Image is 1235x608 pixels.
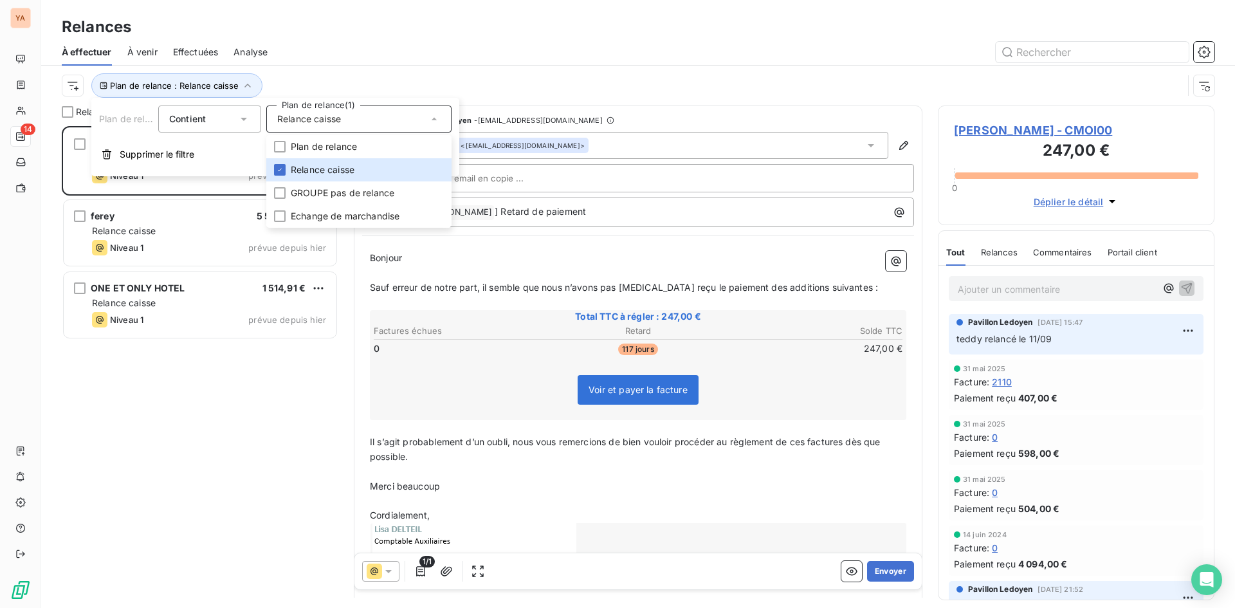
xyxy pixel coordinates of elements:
h3: Relances [62,15,131,39]
span: prévue depuis hier [248,243,326,253]
div: YA [10,8,31,28]
span: Facture : [954,486,989,499]
img: Logo LeanPay [10,580,31,600]
button: Plan de relance : Relance caisse [91,73,262,98]
span: Paiement reçu [954,557,1016,571]
span: Effectuées [173,46,219,59]
span: 0 [992,541,998,555]
span: 0 [992,430,998,444]
span: Relances [76,106,114,118]
div: <[EMAIL_ADDRESS][DOMAIN_NAME]> [422,141,585,150]
span: ] Retard de paiement [495,206,586,217]
span: 1 514,91 € [262,282,306,293]
span: Paiement reçu [954,502,1016,515]
span: À venir [127,46,158,59]
span: 31 mai 2025 [963,365,1006,373]
span: 4 094,00 € [1018,557,1068,571]
span: [DATE] 15:47 [1038,318,1083,326]
span: 598,00 € [1018,447,1059,460]
span: GROUPE pas de relance [291,187,394,199]
span: Portail client [1108,247,1157,257]
span: 407,00 € [1018,391,1057,405]
span: 14 [21,124,35,135]
span: Plan de relance [99,113,165,124]
div: grid [62,126,338,608]
th: Retard [550,324,726,338]
span: Facture : [954,430,989,444]
span: Niveau 1 [110,315,143,325]
span: Relances [981,247,1018,257]
button: Déplier le détail [1030,194,1123,209]
td: 247,00 € [727,342,903,356]
h3: 247,00 € [954,139,1198,165]
span: Tout [946,247,965,257]
span: Contient [169,113,206,124]
th: Solde TTC [727,324,903,338]
span: [PERSON_NAME] [91,138,168,149]
span: Paiement reçu [954,447,1016,460]
span: Niveau 1 [110,243,143,253]
span: Il s’agit probablement d’un oubli, nous vous remercions de bien vouloir procéder au règlement de ... [370,436,883,462]
span: 0 [374,342,380,355]
input: Rechercher [996,42,1189,62]
span: 504,00 € [1018,502,1059,515]
span: 31 mai 2025 [963,475,1006,483]
span: Pavillon Ledoyen [968,317,1032,328]
span: Pavillon Ledoyen [968,584,1032,595]
span: Facture : [954,375,989,389]
span: [DATE] 21:52 [1038,585,1083,593]
span: [PERSON_NAME] [422,205,494,220]
span: Plan de relance : Relance caisse [110,80,239,91]
span: Relance caisse [92,297,156,308]
span: Sauf erreur de notre part, il semble que nous n’avons pas [MEDICAL_DATA] reçu le paiement des add... [370,282,878,293]
button: Envoyer [867,561,914,582]
span: 2110 [992,375,1012,389]
span: Supprimer le filtre [120,148,194,161]
th: Factures échues [373,324,549,338]
span: ferey [91,210,114,221]
div: Open Intercom Messenger [1191,564,1222,595]
span: 14 juin 2024 [963,531,1007,539]
span: 0 [952,183,957,193]
span: Echange de marchandise [291,210,399,223]
span: Analyse [233,46,268,59]
span: 0 [992,486,998,499]
span: ONE ET ONLY HOTEL [91,282,185,293]
span: [PERSON_NAME] - CMOI00 [954,122,1198,139]
input: Adresse email en copie ... [418,169,556,188]
span: À effectuer [62,46,112,59]
span: 31 mai 2025 [963,420,1006,428]
span: - [EMAIL_ADDRESS][DOMAIN_NAME] [474,116,602,124]
span: Bonjour [370,252,402,263]
span: Relance caisse [291,163,354,176]
span: Facture : [954,541,989,555]
span: 1/1 [419,556,435,567]
span: Plan de relance [291,140,357,153]
span: Commentaires [1033,247,1092,257]
span: prévue depuis hier [248,315,326,325]
span: Déplier le détail [1034,195,1104,208]
span: Relance caisse [92,225,156,236]
span: Total TTC à régler : 247,00 € [372,310,904,323]
span: Merci beaucoup [370,481,440,492]
span: Relance caisse [277,113,341,125]
span: teddy relancé le 11/09 [956,333,1052,344]
span: Cordialement, [370,510,430,520]
span: 5 538,00 € [257,210,306,221]
span: Voir et payer la facture [589,384,688,395]
span: 117 jours [618,344,657,355]
span: Paiement reçu [954,391,1016,405]
button: Supprimer le filtre [91,140,459,169]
